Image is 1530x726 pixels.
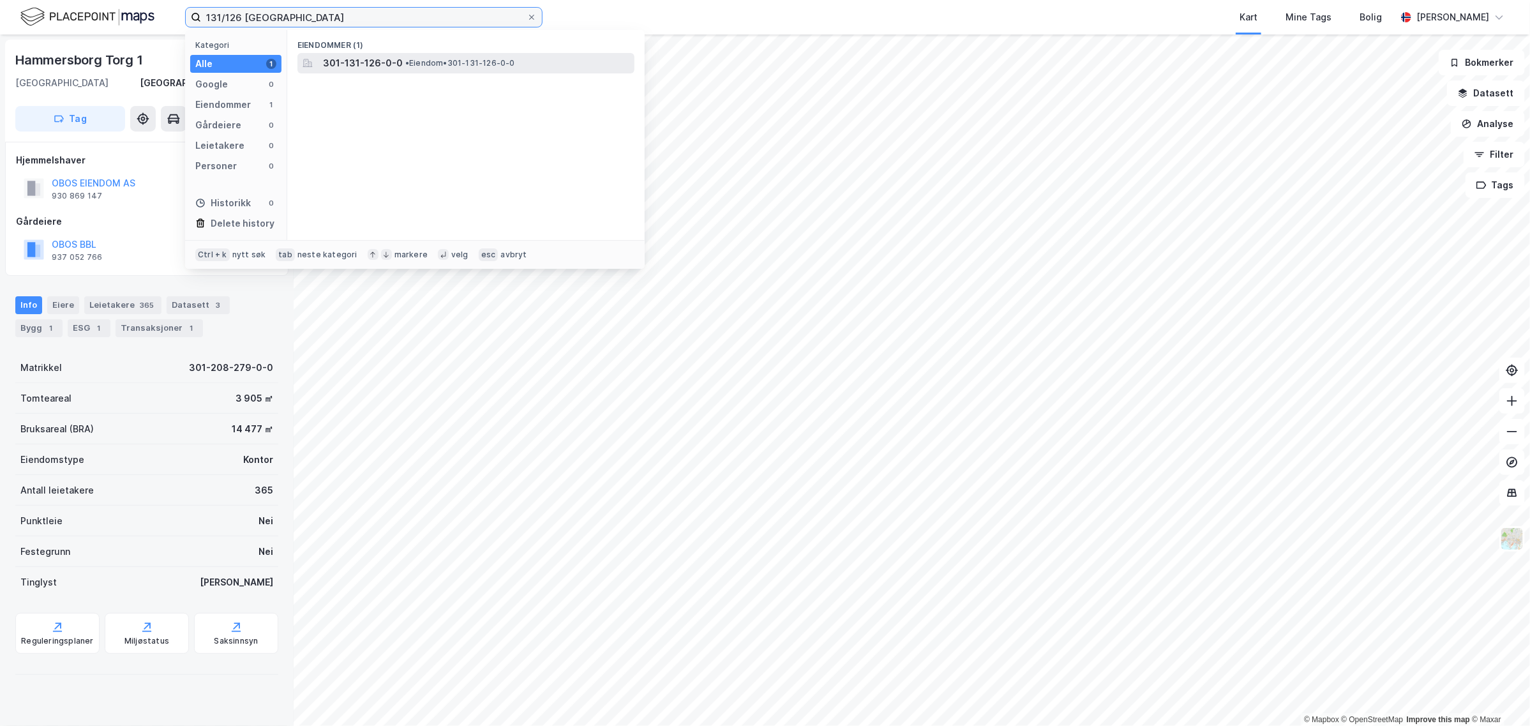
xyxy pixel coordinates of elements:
[266,79,276,89] div: 0
[1464,142,1525,167] button: Filter
[1286,10,1331,25] div: Mine Tags
[1342,715,1404,724] a: OpenStreetMap
[405,58,515,68] span: Eiendom • 301-131-126-0-0
[16,214,278,229] div: Gårdeiere
[20,452,84,467] div: Eiendomstype
[189,360,273,375] div: 301-208-279-0-0
[45,322,57,335] div: 1
[15,106,125,132] button: Tag
[287,30,645,53] div: Eiendommer (1)
[236,391,273,406] div: 3 905 ㎡
[1416,10,1489,25] div: [PERSON_NAME]
[1447,80,1525,106] button: Datasett
[20,483,94,498] div: Antall leietakere
[276,248,295,261] div: tab
[84,296,161,314] div: Leietakere
[323,56,403,71] span: 301-131-126-0-0
[195,77,228,92] div: Google
[20,544,70,559] div: Festegrunn
[167,296,230,314] div: Datasett
[195,158,237,174] div: Personer
[15,319,63,337] div: Bygg
[451,250,469,260] div: velg
[1407,715,1470,724] a: Improve this map
[15,75,109,91] div: [GEOGRAPHIC_DATA]
[500,250,527,260] div: avbryt
[195,138,244,153] div: Leietakere
[211,216,274,231] div: Delete history
[20,360,62,375] div: Matrikkel
[259,513,273,529] div: Nei
[20,391,71,406] div: Tomteareal
[195,40,281,50] div: Kategori
[266,120,276,130] div: 0
[1439,50,1525,75] button: Bokmerker
[15,50,145,70] div: Hammersborg Torg 1
[479,248,499,261] div: esc
[200,575,273,590] div: [PERSON_NAME]
[20,421,94,437] div: Bruksareal (BRA)
[266,140,276,151] div: 0
[195,56,213,72] div: Alle
[1304,715,1339,724] a: Mapbox
[201,8,527,27] input: Søk på adresse, matrikkel, gårdeiere, leietakere eller personer
[214,636,259,646] div: Saksinnsyn
[1466,665,1530,726] div: Kontrollprogram for chat
[1466,172,1525,198] button: Tags
[52,191,102,201] div: 930 869 147
[1466,665,1530,726] iframe: Chat Widget
[140,75,278,91] div: [GEOGRAPHIC_DATA], 208/279
[232,250,266,260] div: nytt søk
[68,319,110,337] div: ESG
[1240,10,1257,25] div: Kart
[137,299,156,312] div: 365
[405,58,409,68] span: •
[185,322,198,335] div: 1
[232,421,273,437] div: 14 477 ㎡
[266,59,276,69] div: 1
[259,544,273,559] div: Nei
[266,198,276,208] div: 0
[52,252,102,262] div: 937 052 766
[195,195,251,211] div: Historikk
[16,153,278,168] div: Hjemmelshaver
[116,319,203,337] div: Transaksjoner
[1451,111,1525,137] button: Analyse
[266,161,276,171] div: 0
[21,636,93,646] div: Reguleringsplaner
[297,250,357,260] div: neste kategori
[1500,527,1524,551] img: Z
[195,97,251,112] div: Eiendommer
[20,6,154,28] img: logo.f888ab2527a4732fd821a326f86c7f29.svg
[195,117,241,133] div: Gårdeiere
[255,483,273,498] div: 365
[394,250,428,260] div: markere
[124,636,169,646] div: Miljøstatus
[20,575,57,590] div: Tinglyst
[15,296,42,314] div: Info
[1360,10,1382,25] div: Bolig
[195,248,230,261] div: Ctrl + k
[47,296,79,314] div: Eiere
[20,513,63,529] div: Punktleie
[266,100,276,110] div: 1
[93,322,105,335] div: 1
[212,299,225,312] div: 3
[243,452,273,467] div: Kontor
